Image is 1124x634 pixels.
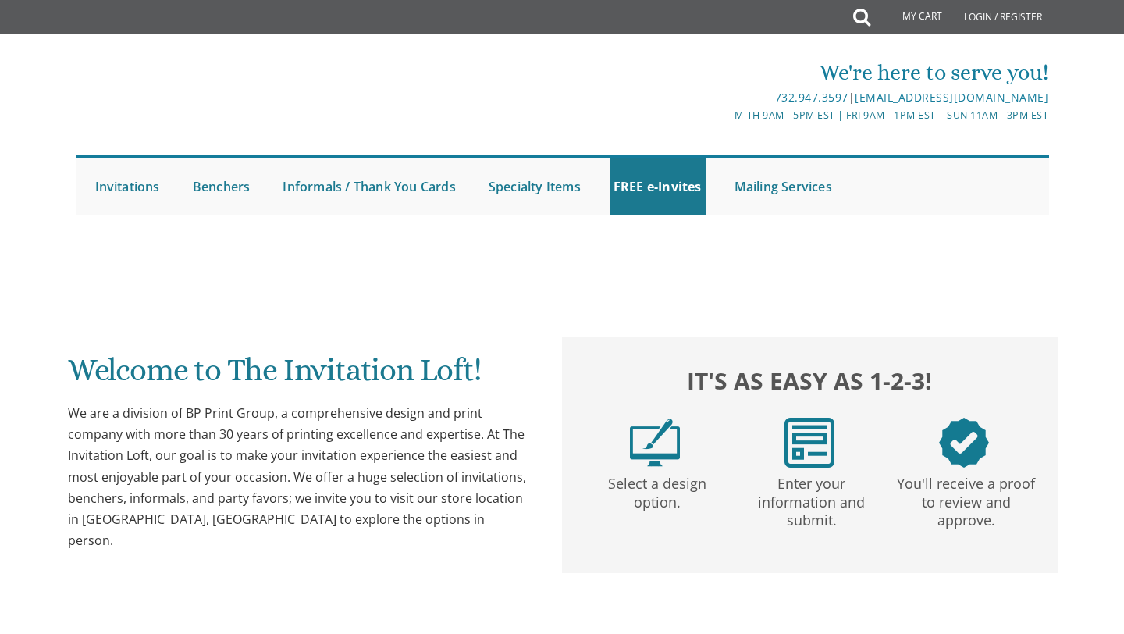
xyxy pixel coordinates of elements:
a: Informals / Thank You Cards [279,158,459,215]
p: Select a design option. [583,468,731,512]
a: Benchers [189,158,254,215]
a: [EMAIL_ADDRESS][DOMAIN_NAME] [855,90,1048,105]
p: You'll receive a proof to review and approve. [892,468,1040,530]
a: Invitations [91,158,164,215]
h1: Welcome to The Invitation Loft! [68,353,532,399]
div: We are a division of BP Print Group, a comprehensive design and print company with more than 30 y... [68,403,532,551]
p: Enter your information and submit. [738,468,886,530]
a: FREE e-Invites [610,158,706,215]
a: 732.947.3597 [775,90,848,105]
a: Mailing Services [731,158,836,215]
img: step1.png [630,418,680,468]
h2: It's as easy as 1-2-3! [578,363,1041,398]
a: My Cart [869,2,953,33]
div: | [400,88,1048,107]
div: M-Th 9am - 5pm EST | Fri 9am - 1pm EST | Sun 11am - 3pm EST [400,107,1048,123]
img: step3.png [939,418,989,468]
a: Specialty Items [485,158,585,215]
div: We're here to serve you! [400,57,1048,88]
img: step2.png [784,418,834,468]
